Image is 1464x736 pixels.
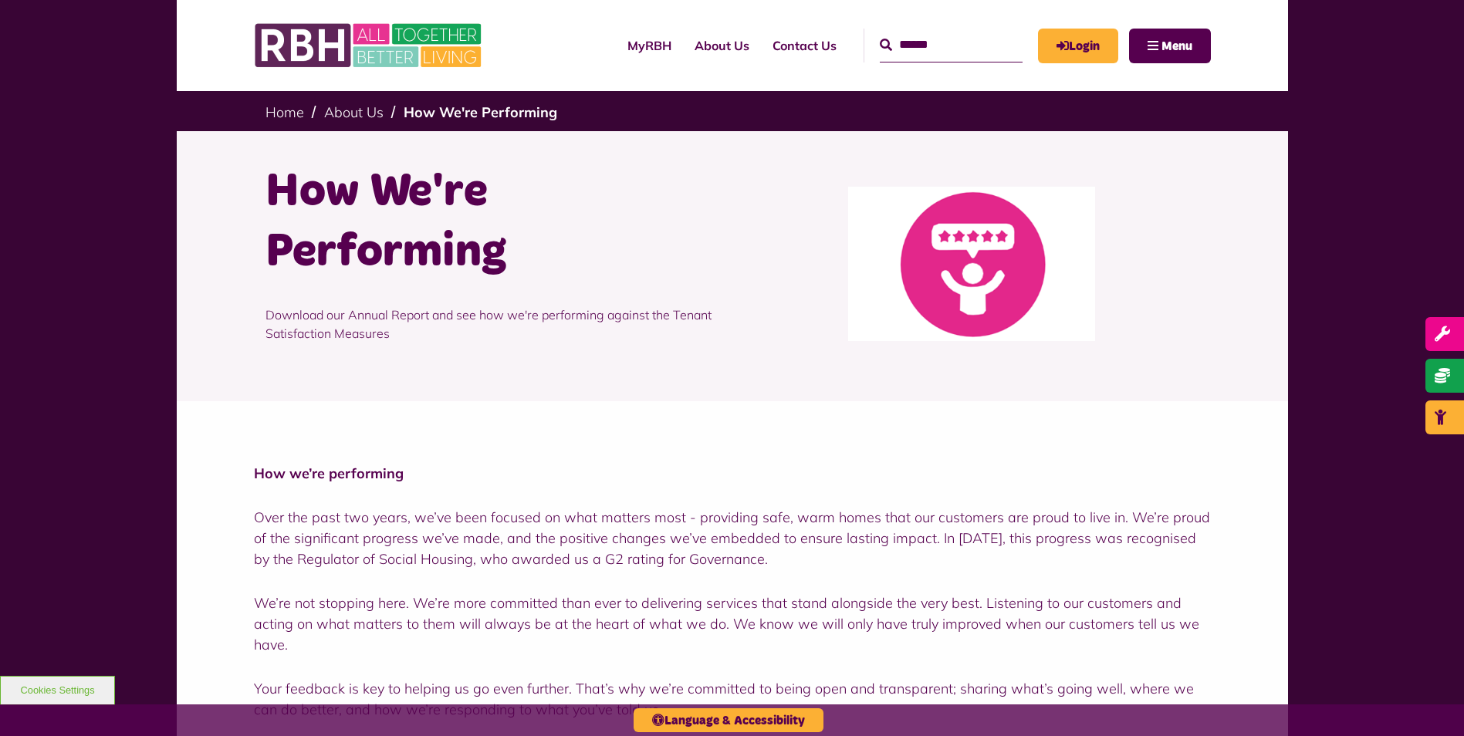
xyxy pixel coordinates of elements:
a: Home [265,103,304,121]
a: Contact Us [761,25,848,66]
a: About Us [324,103,384,121]
span: Menu [1161,40,1192,52]
p: We’re not stopping here. We’re more committed than ever to delivering services that stand alongsi... [254,593,1211,655]
a: How We're Performing [404,103,557,121]
strong: How we’re performing [254,464,404,482]
p: Download our Annual Report and see how we're performing against the Tenant Satisfaction Measures [265,282,721,366]
a: MyRBH [1038,29,1118,63]
p: Your feedback is key to helping us go even further. That’s why we’re committed to being open and ... [254,678,1211,720]
button: Navigation [1129,29,1211,63]
img: RBH [254,15,485,76]
p: Over the past two years, we’ve been focused on what matters most - providing safe, warm homes tha... [254,507,1211,569]
h1: How We're Performing [265,162,721,282]
button: Language & Accessibility [634,708,823,732]
a: MyRBH [616,25,683,66]
img: 5 Star [848,187,1095,341]
a: About Us [683,25,761,66]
